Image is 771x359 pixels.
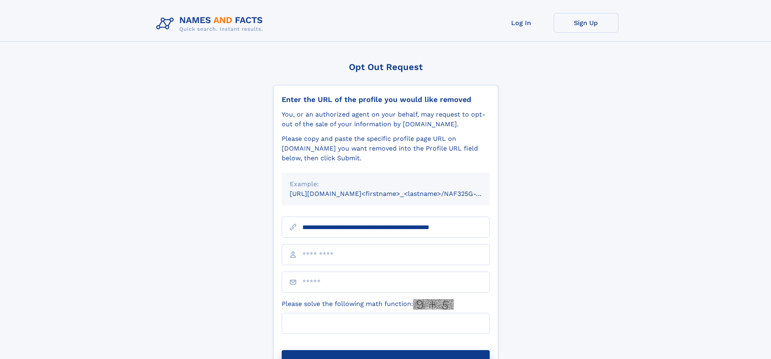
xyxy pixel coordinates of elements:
img: Logo Names and Facts [153,13,270,35]
label: Please solve the following math function: [282,299,454,310]
div: Example: [290,179,482,189]
div: You, or an authorized agent on your behalf, may request to opt-out of the sale of your informatio... [282,110,490,129]
div: Please copy and paste the specific profile page URL on [DOMAIN_NAME] you want removed into the Pr... [282,134,490,163]
a: Log In [489,13,554,33]
div: Enter the URL of the profile you would like removed [282,95,490,104]
small: [URL][DOMAIN_NAME]<firstname>_<lastname>/NAF325G-xxxxxxxx [290,190,505,198]
div: Opt Out Request [273,62,498,72]
a: Sign Up [554,13,618,33]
